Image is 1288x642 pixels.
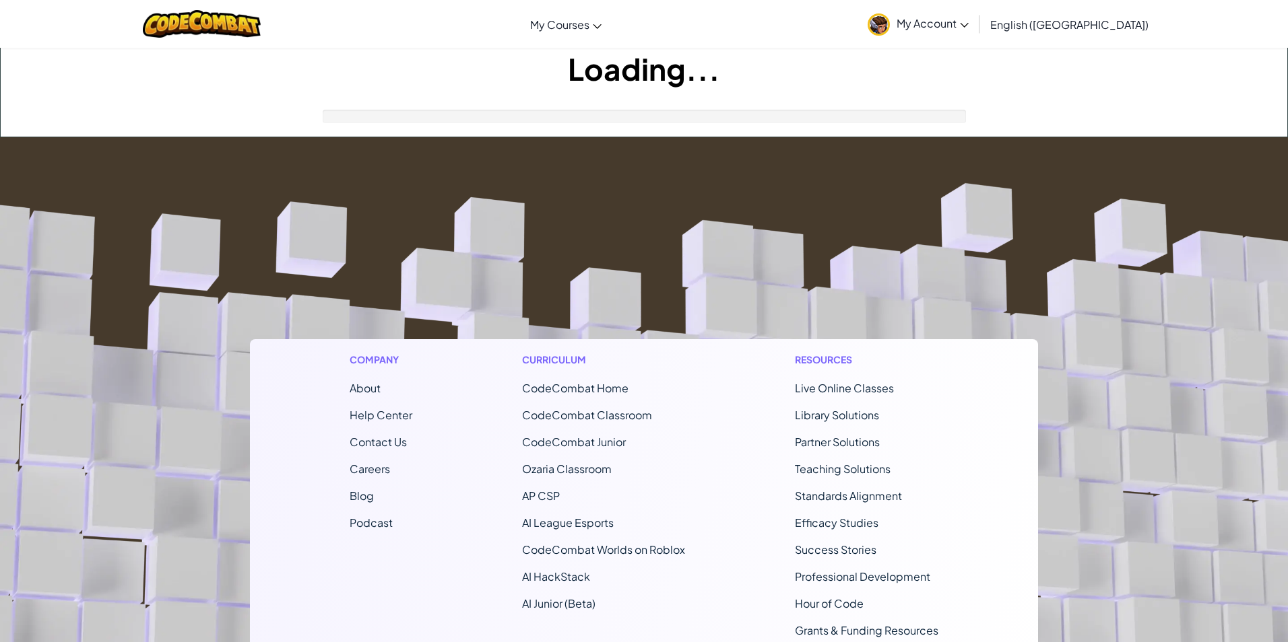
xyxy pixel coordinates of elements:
a: AP CSP [522,489,560,503]
a: Help Center [350,408,412,422]
a: Partner Solutions [795,435,880,449]
a: My Courses [523,6,608,42]
span: My Courses [530,17,589,32]
h1: Resources [795,353,938,367]
a: Ozaria Classroom [522,462,612,476]
span: CodeCombat Home [522,381,629,395]
a: Standards Alignment [795,489,902,503]
a: Careers [350,462,390,476]
a: AI Junior (Beta) [522,596,595,610]
a: English ([GEOGRAPHIC_DATA]) [984,6,1155,42]
a: Live Online Classes [795,381,894,395]
a: My Account [861,3,975,45]
span: Contact Us [350,435,407,449]
a: AI HackStack [522,569,590,583]
a: CodeCombat Junior [522,435,626,449]
span: English ([GEOGRAPHIC_DATA]) [990,17,1149,32]
h1: Curriculum [522,353,685,367]
h1: Company [350,353,412,367]
span: My Account [897,16,969,30]
a: Professional Development [795,569,930,583]
a: CodeCombat Worlds on Roblox [522,542,685,557]
a: About [350,381,381,395]
a: AI League Esports [522,515,614,530]
a: Hour of Code [795,596,864,610]
a: CodeCombat Classroom [522,408,652,422]
a: Library Solutions [795,408,879,422]
a: Blog [350,489,374,503]
img: CodeCombat logo [143,10,261,38]
a: Grants & Funding Resources [795,623,938,637]
h1: Loading... [1,48,1287,90]
a: Teaching Solutions [795,462,891,476]
img: avatar [868,13,890,36]
a: Success Stories [795,542,876,557]
a: Efficacy Studies [795,515,878,530]
a: Podcast [350,515,393,530]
